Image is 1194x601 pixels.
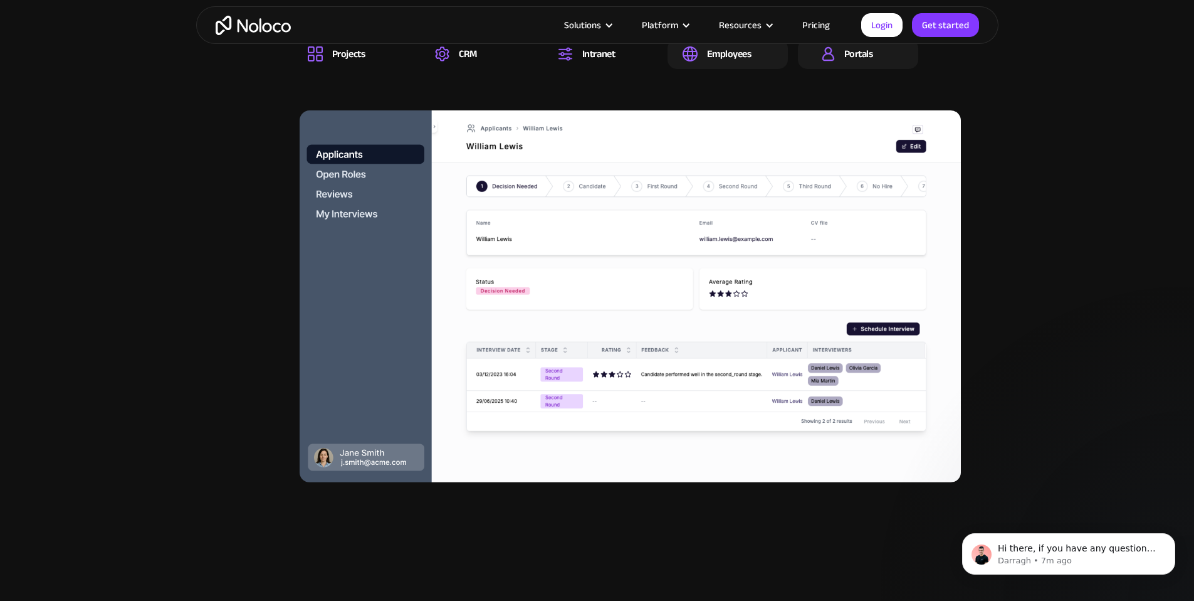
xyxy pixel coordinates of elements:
[703,17,787,33] div: Resources
[719,17,762,33] div: Resources
[861,13,903,37] a: Login
[564,17,601,33] div: Solutions
[707,47,751,61] div: Employees
[943,507,1194,595] iframe: Intercom notifications message
[582,47,615,61] div: Intranet
[459,47,477,61] div: CRM
[844,47,873,61] div: Portals
[332,47,365,61] div: Projects
[642,17,678,33] div: Platform
[626,17,703,33] div: Platform
[787,17,846,33] a: Pricing
[912,13,979,37] a: Get started
[548,17,626,33] div: Solutions
[216,16,291,35] a: home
